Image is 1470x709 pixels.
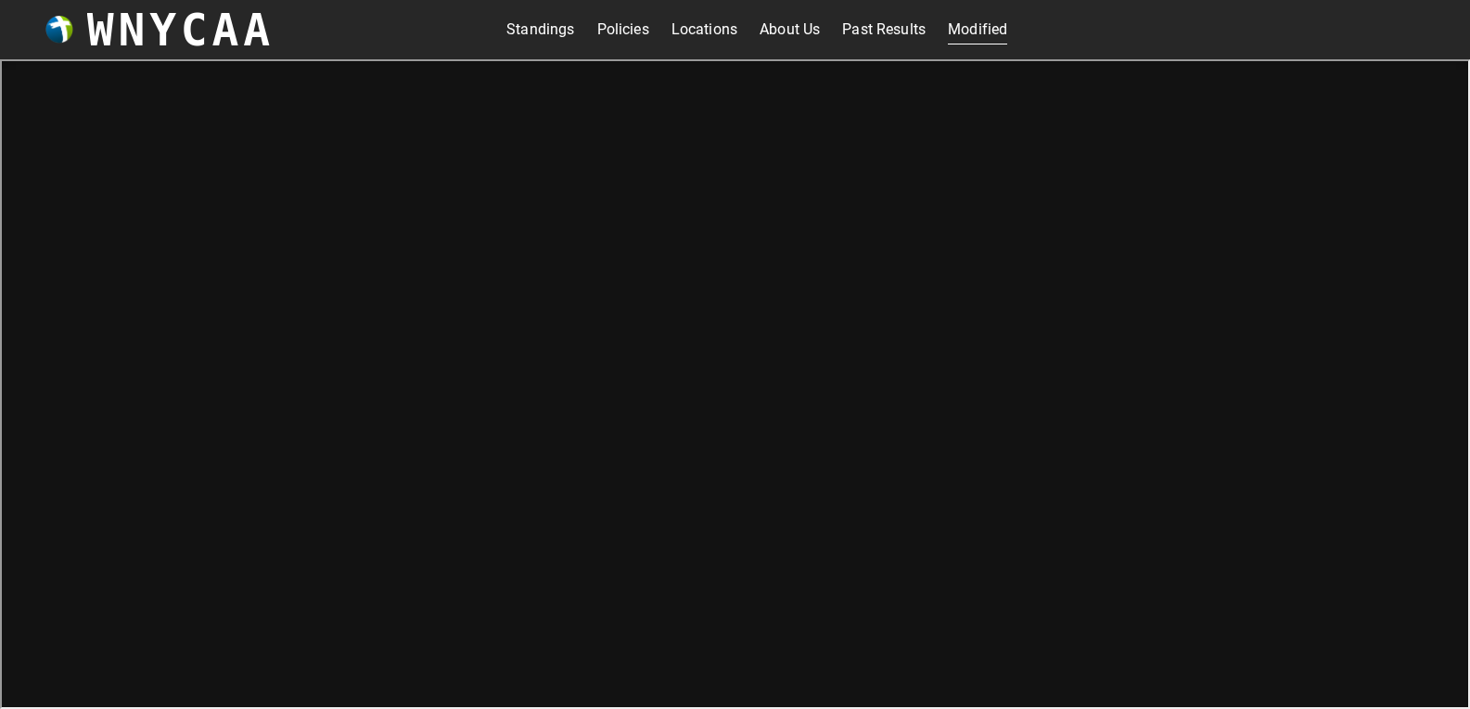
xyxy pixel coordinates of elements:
[760,15,820,44] a: About Us
[87,4,275,56] h3: WNYCAA
[506,15,574,44] a: Standings
[948,15,1007,44] a: Modified
[842,15,926,44] a: Past Results
[671,15,737,44] a: Locations
[45,16,73,44] img: wnycaaBall.png
[597,15,649,44] a: Policies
